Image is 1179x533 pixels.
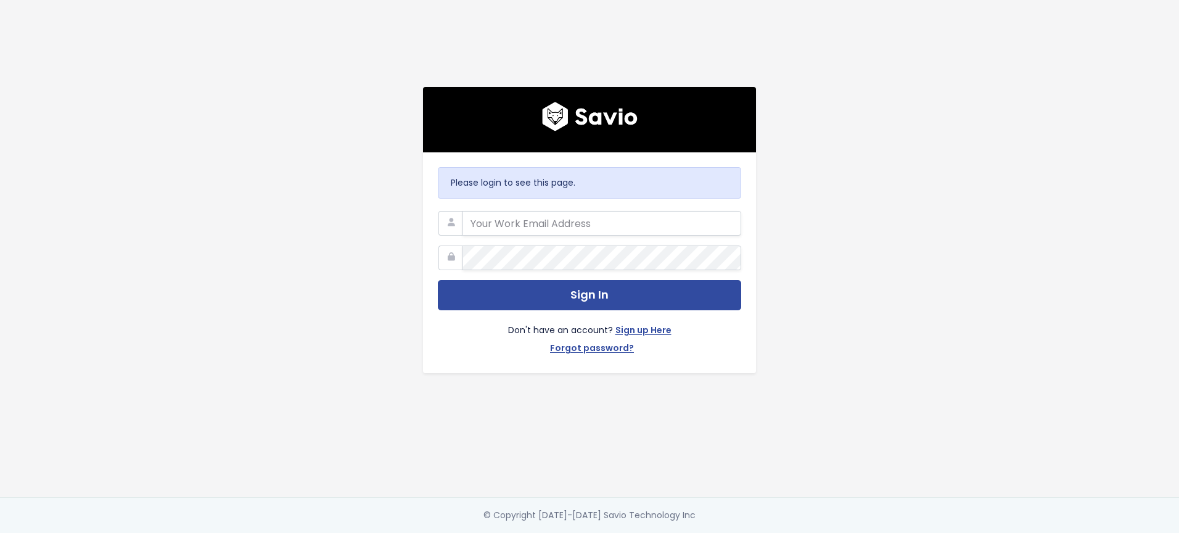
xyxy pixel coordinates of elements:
[483,508,696,523] div: © Copyright [DATE]-[DATE] Savio Technology Inc
[462,211,741,236] input: Your Work Email Address
[615,323,672,341] a: Sign up Here
[451,175,728,191] p: Please login to see this page.
[550,341,634,358] a: Forgot password?
[438,310,741,358] div: Don't have an account?
[438,280,741,310] button: Sign In
[542,102,638,131] img: logo600x187.a314fd40982d.png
